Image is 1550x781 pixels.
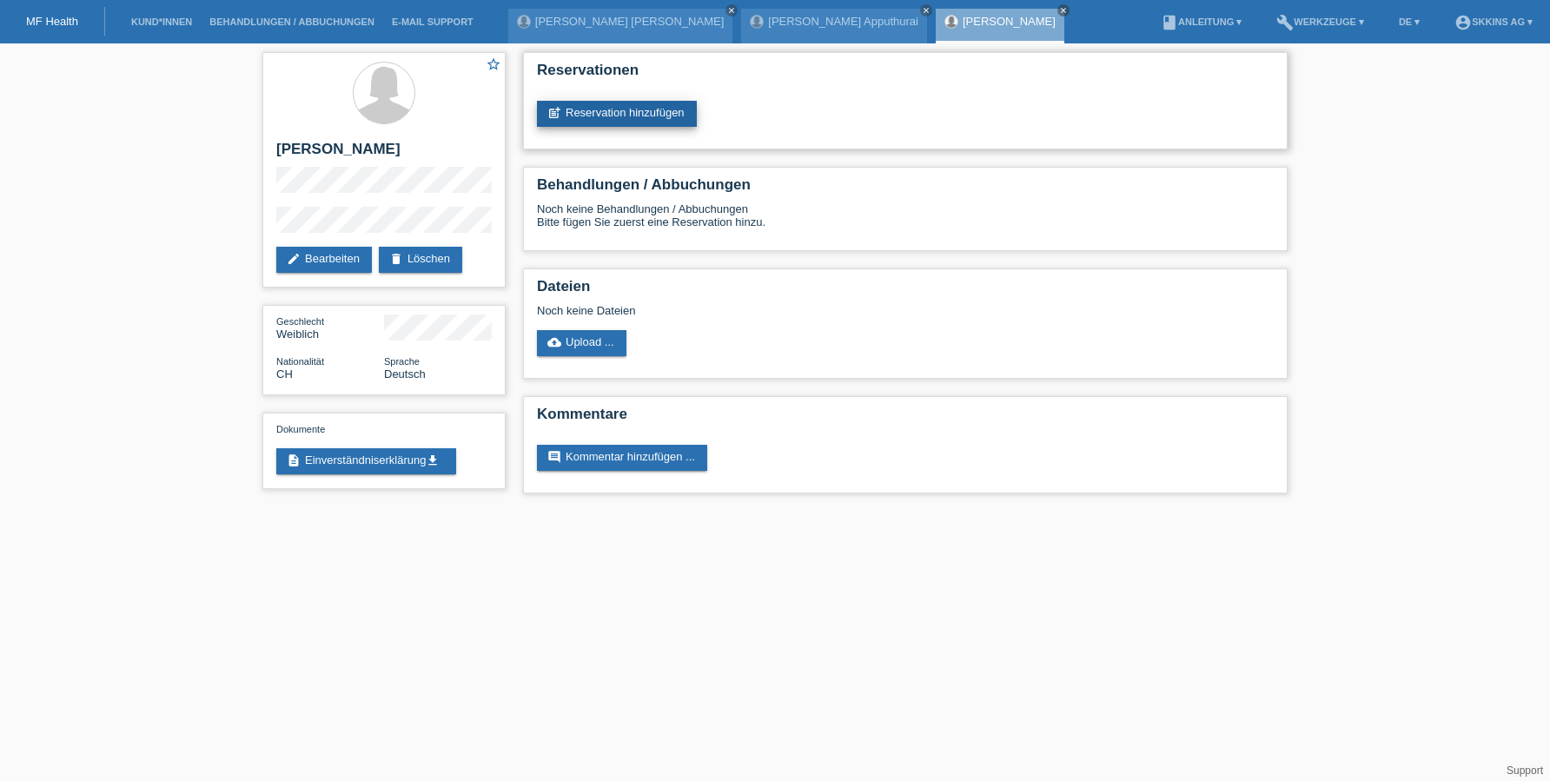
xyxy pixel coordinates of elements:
[486,56,501,72] i: star_border
[922,6,931,15] i: close
[1268,17,1373,27] a: buildWerkzeuge ▾
[426,453,440,467] i: get_app
[727,6,736,15] i: close
[537,176,1274,202] h2: Behandlungen / Abbuchungen
[276,367,293,381] span: Schweiz
[276,141,492,167] h2: [PERSON_NAME]
[537,278,1274,304] h2: Dateien
[1390,17,1428,27] a: DE ▾
[537,202,1274,242] div: Noch keine Behandlungen / Abbuchungen Bitte fügen Sie zuerst eine Reservation hinzu.
[1454,14,1472,31] i: account_circle
[537,330,626,356] a: cloud_uploadUpload ...
[1059,6,1068,15] i: close
[547,106,561,120] i: post_add
[123,17,201,27] a: Kund*innen
[383,17,482,27] a: E-Mail Support
[1276,14,1294,31] i: build
[201,17,383,27] a: Behandlungen / Abbuchungen
[276,448,456,474] a: descriptionEinverständniserklärungget_app
[535,15,724,28] a: [PERSON_NAME] [PERSON_NAME]
[276,316,324,327] span: Geschlecht
[26,15,78,28] a: MF Health
[276,314,384,341] div: Weiblich
[1152,17,1250,27] a: bookAnleitung ▾
[276,424,325,434] span: Dokumente
[384,356,420,367] span: Sprache
[537,101,697,127] a: post_addReservation hinzufügen
[287,252,301,266] i: edit
[537,62,1274,88] h2: Reservationen
[537,445,707,471] a: commentKommentar hinzufügen ...
[1161,14,1178,31] i: book
[537,406,1274,432] h2: Kommentare
[486,56,501,75] a: star_border
[547,335,561,349] i: cloud_upload
[768,15,918,28] a: [PERSON_NAME] Apputhurai
[389,252,403,266] i: delete
[287,453,301,467] i: description
[276,356,324,367] span: Nationalität
[725,4,738,17] a: close
[920,4,932,17] a: close
[537,304,1068,317] div: Noch keine Dateien
[1507,764,1543,777] a: Support
[1057,4,1070,17] a: close
[547,450,561,464] i: comment
[1446,17,1541,27] a: account_circleSKKINS AG ▾
[379,247,462,273] a: deleteLöschen
[276,247,372,273] a: editBearbeiten
[384,367,426,381] span: Deutsch
[963,15,1056,28] a: [PERSON_NAME]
